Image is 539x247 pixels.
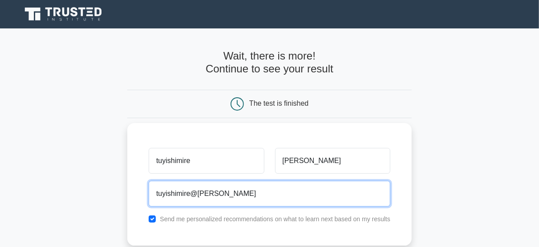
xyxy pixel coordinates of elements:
h4: Wait, there is more! Continue to see your result [127,50,412,76]
div: The test is finished [249,100,308,107]
input: Email [149,181,390,207]
label: Send me personalized recommendations on what to learn next based on my results [160,215,390,223]
input: Last name [275,148,390,174]
input: First name [149,148,264,174]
